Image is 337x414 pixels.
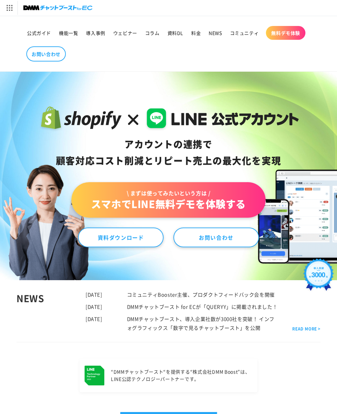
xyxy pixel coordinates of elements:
span: 導入事例 [86,30,105,36]
a: ウェビナー [109,26,141,40]
span: 機能一覧 [59,30,78,36]
a: 導入事例 [82,26,109,40]
span: 資料DL [168,30,183,36]
a: コミュニティ [226,26,263,40]
a: \ まずは使ってみたいという方は /スマホでLINE無料デモを体験する [71,182,266,218]
a: 公式ガイド [23,26,55,40]
a: コラム [141,26,164,40]
span: \ まずは使ってみたいという方は / [91,189,246,197]
span: コミュニティ [230,30,259,36]
a: READ MORE > [292,325,321,332]
time: [DATE] [86,291,102,298]
span: 料金 [191,30,201,36]
a: DMMチャットブースト、導入企業社数が3000社を突破！ インフォグラフィックス「数字で見るチャットブースト」を公開 [127,315,274,331]
span: NEWS [209,30,222,36]
time: [DATE] [86,315,102,322]
a: 機能一覧 [55,26,82,40]
time: [DATE] [86,303,102,310]
div: アカウントの連携で 顧客対応コスト削減と リピート売上の 最大化を実現 [38,136,299,169]
img: サービス [1,1,17,15]
a: 料金 [187,26,205,40]
span: ウェビナー [113,30,137,36]
img: 導入実績約3000社 [302,257,335,295]
span: お問い合わせ [32,51,61,57]
a: 資料DL [164,26,187,40]
div: NEWS [16,290,86,332]
img: チャットブーストforEC [23,3,92,12]
span: コラム [145,30,160,36]
p: “DMMチャットブースト“を提供する “株式会社DMM Boost”は、 LINE公認テクノロジーパートナーです。 [111,368,250,383]
a: 資料ダウンロード [78,228,164,247]
a: NEWS [205,26,226,40]
a: コミュニティBooster主催、プロダクトフィードバック会を開催 [127,291,275,298]
a: お問い合わせ [173,228,259,247]
a: お問い合わせ [26,46,66,61]
a: 無料デモ体験 [266,26,305,40]
span: 無料デモ体験 [271,30,300,36]
span: 公式ガイド [27,30,51,36]
a: DMMチャットブースト for ECが「QUERYY」に掲載されました！ [127,303,278,310]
